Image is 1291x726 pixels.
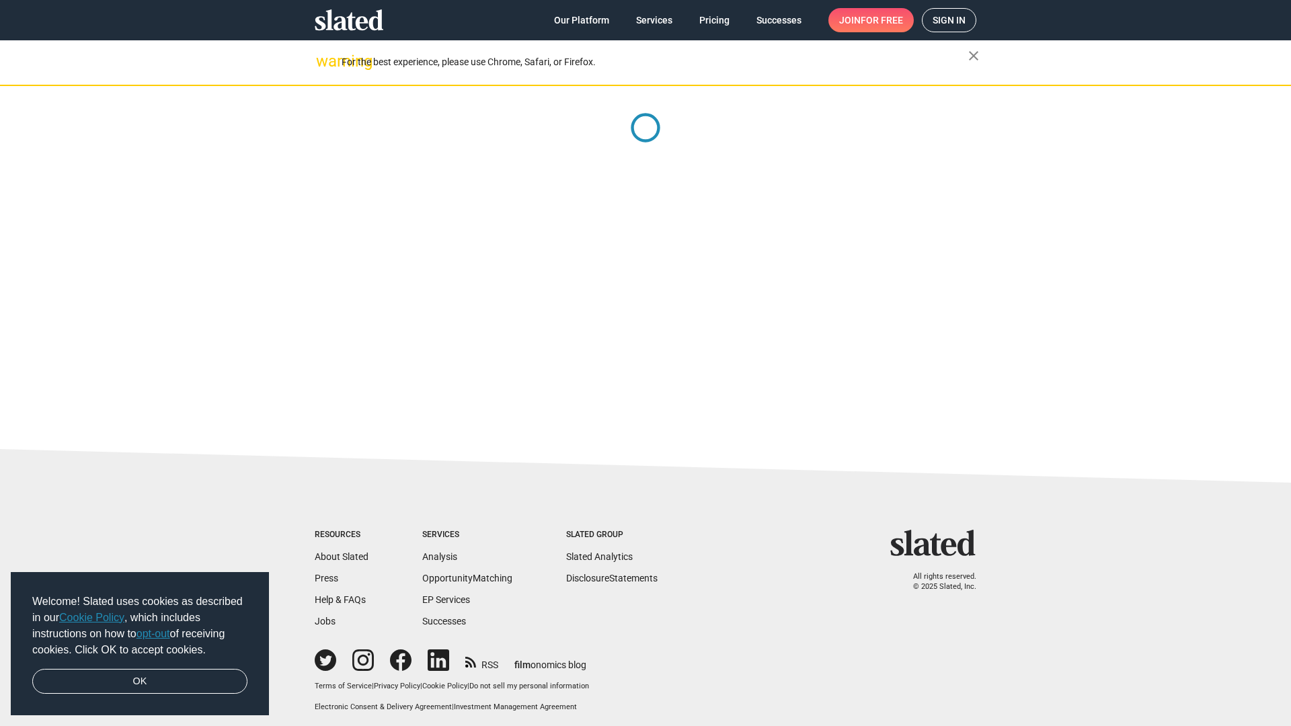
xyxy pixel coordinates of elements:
[566,530,658,540] div: Slated Group
[454,702,577,711] a: Investment Management Agreement
[342,53,968,71] div: For the best experience, please use Chrome, Safari, or Firefox.
[374,682,420,690] a: Privacy Policy
[422,594,470,605] a: EP Services
[315,573,338,583] a: Press
[11,572,269,716] div: cookieconsent
[422,616,466,627] a: Successes
[543,8,620,32] a: Our Platform
[922,8,976,32] a: Sign in
[514,648,586,672] a: filmonomics blog
[422,551,457,562] a: Analysis
[966,48,982,64] mat-icon: close
[315,530,368,540] div: Resources
[514,659,531,670] span: film
[933,9,966,32] span: Sign in
[861,8,903,32] span: for free
[420,682,422,690] span: |
[59,612,124,623] a: Cookie Policy
[467,682,469,690] span: |
[566,551,633,562] a: Slated Analytics
[469,682,589,692] button: Do not sell my personal information
[756,8,801,32] span: Successes
[465,651,498,672] a: RSS
[315,551,368,562] a: About Slated
[625,8,683,32] a: Services
[315,594,366,605] a: Help & FAQs
[422,573,512,583] a: OpportunityMatching
[315,702,452,711] a: Electronic Consent & Delivery Agreement
[136,628,170,639] a: opt-out
[554,8,609,32] span: Our Platform
[422,530,512,540] div: Services
[899,572,976,592] p: All rights reserved. © 2025 Slated, Inc.
[689,8,740,32] a: Pricing
[636,8,672,32] span: Services
[315,616,336,627] a: Jobs
[699,8,730,32] span: Pricing
[372,682,374,690] span: |
[315,682,372,690] a: Terms of Service
[32,669,247,694] a: dismiss cookie message
[452,702,454,711] span: |
[32,594,247,658] span: Welcome! Slated uses cookies as described in our , which includes instructions on how to of recei...
[746,8,812,32] a: Successes
[839,8,903,32] span: Join
[316,53,332,69] mat-icon: warning
[422,682,467,690] a: Cookie Policy
[828,8,914,32] a: Joinfor free
[566,573,658,583] a: DisclosureStatements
